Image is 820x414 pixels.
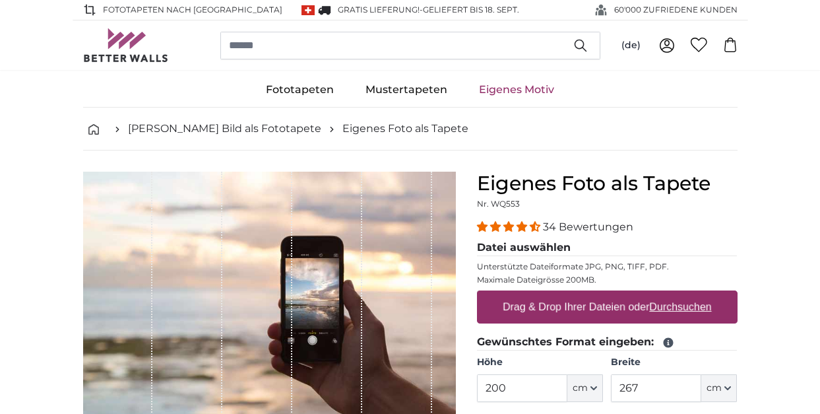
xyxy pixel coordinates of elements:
span: Geliefert bis 18. Sept. [423,5,519,15]
a: Mustertapeten [350,73,463,107]
label: Breite [611,356,737,369]
img: Schweiz [301,5,315,15]
span: cm [573,382,588,395]
span: - [420,5,519,15]
img: Betterwalls [83,28,169,62]
span: GRATIS Lieferung! [338,5,420,15]
button: cm [701,374,737,402]
u: Durchsuchen [649,301,711,312]
span: Fototapeten nach [GEOGRAPHIC_DATA] [103,4,282,16]
a: Fototapeten [250,73,350,107]
p: Maximale Dateigrösse 200MB. [477,275,738,285]
label: Höhe [477,356,603,369]
span: Nr. WQ553 [477,199,520,209]
h1: Eigenes Foto als Tapete [477,172,738,195]
legend: Gewünschtes Format eingeben: [477,334,738,351]
label: Drag & Drop Ihrer Dateien oder [497,294,717,320]
nav: breadcrumbs [83,108,738,151]
span: 60'000 ZUFRIEDENE KUNDEN [614,4,738,16]
span: cm [707,382,722,395]
a: [PERSON_NAME] Bild als Fototapete [128,121,321,137]
span: 34 Bewertungen [543,221,633,233]
a: Eigenes Motiv [463,73,570,107]
button: cm [567,374,603,402]
legend: Datei auswählen [477,240,738,256]
span: 4.32 stars [477,221,543,233]
a: Eigenes Foto als Tapete [342,121,468,137]
button: (de) [611,34,651,57]
p: Unterstützte Dateiformate JPG, PNG, TIFF, PDF. [477,261,738,272]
